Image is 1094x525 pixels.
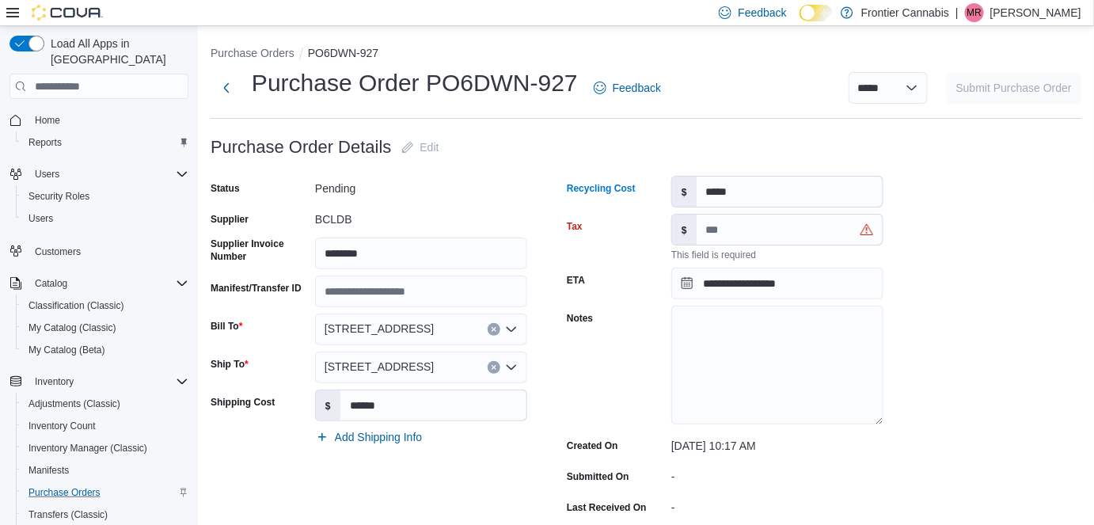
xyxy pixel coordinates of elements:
[567,501,647,514] label: Last Received On
[325,357,434,376] span: [STREET_ADDRESS]
[28,299,124,312] span: Classification (Classic)
[22,394,127,413] a: Adjustments (Classic)
[310,421,429,453] button: Add Shipping Info
[965,3,984,22] div: Mary Reinert
[22,439,154,458] a: Inventory Manager (Classic)
[28,398,120,410] span: Adjustments (Classic)
[671,245,883,261] div: This field is required
[211,72,242,104] button: Next
[967,3,982,22] span: MR
[28,111,66,130] a: Home
[211,358,249,371] label: Ship To
[613,80,661,96] span: Feedback
[28,241,188,261] span: Customers
[35,375,74,388] span: Inventory
[22,296,131,315] a: Classification (Classic)
[28,274,188,293] span: Catalog
[22,461,188,480] span: Manifests
[252,67,578,99] h1: Purchase Order PO6DWN-927
[22,187,96,206] a: Security Roles
[22,318,123,337] a: My Catalog (Classic)
[35,277,67,290] span: Catalog
[16,393,195,415] button: Adjustments (Classic)
[28,508,108,521] span: Transfers (Classic)
[671,433,883,452] div: [DATE] 10:17 AM
[16,481,195,504] button: Purchase Orders
[16,207,195,230] button: Users
[395,131,446,163] button: Edit
[28,372,188,391] span: Inventory
[22,318,188,337] span: My Catalog (Classic)
[28,372,80,391] button: Inventory
[32,5,103,21] img: Cova
[211,45,1081,64] nav: An example of EuiBreadcrumbs
[211,320,242,333] label: Bill To
[800,5,833,21] input: Dark Mode
[22,187,188,206] span: Security Roles
[3,371,195,393] button: Inventory
[28,136,62,149] span: Reports
[22,483,107,502] a: Purchase Orders
[211,182,240,195] label: Status
[3,272,195,295] button: Catalog
[211,213,249,226] label: Supplier
[211,47,294,59] button: Purchase Orders
[567,470,629,483] label: Submitted On
[587,72,667,104] a: Feedback
[22,133,68,152] a: Reports
[567,274,585,287] label: ETA
[28,486,101,499] span: Purchase Orders
[211,396,275,409] label: Shipping Cost
[16,185,195,207] button: Security Roles
[990,3,1081,22] p: [PERSON_NAME]
[16,415,195,437] button: Inventory Count
[861,3,949,22] p: Frontier Cannabis
[16,295,195,317] button: Classification (Classic)
[325,319,434,338] span: [STREET_ADDRESS]
[567,439,618,452] label: Created On
[505,361,518,374] button: Open list of options
[16,437,195,459] button: Inventory Manager (Classic)
[28,212,53,225] span: Users
[28,442,147,455] span: Inventory Manager (Classic)
[211,138,392,157] h3: Purchase Order Details
[28,420,96,432] span: Inventory Count
[22,209,59,228] a: Users
[22,417,188,436] span: Inventory Count
[22,340,188,360] span: My Catalog (Beta)
[28,190,89,203] span: Security Roles
[671,464,883,483] div: -
[35,245,81,258] span: Customers
[956,80,1072,96] span: Submit Purchase Order
[211,282,302,295] label: Manifest/Transfer ID
[316,390,340,420] label: $
[315,207,527,226] div: BCLDB
[28,165,66,184] button: Users
[672,177,697,207] label: $
[22,133,188,152] span: Reports
[22,505,114,524] a: Transfers (Classic)
[28,274,74,293] button: Catalog
[671,495,883,514] div: -
[16,459,195,481] button: Manifests
[505,323,518,336] button: Open list of options
[671,268,883,299] input: Press the down key to open a popover containing a calendar.
[3,108,195,131] button: Home
[947,72,1081,104] button: Submit Purchase Order
[22,209,188,228] span: Users
[420,139,439,155] span: Edit
[28,344,105,356] span: My Catalog (Beta)
[315,176,527,195] div: Pending
[22,417,102,436] a: Inventory Count
[16,339,195,361] button: My Catalog (Beta)
[28,110,188,130] span: Home
[16,131,195,154] button: Reports
[567,220,583,233] label: Tax
[567,312,593,325] label: Notes
[800,21,800,22] span: Dark Mode
[335,429,423,445] span: Add Shipping Info
[3,239,195,262] button: Customers
[567,182,636,195] label: Recycling Cost
[22,296,188,315] span: Classification (Classic)
[16,317,195,339] button: My Catalog (Classic)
